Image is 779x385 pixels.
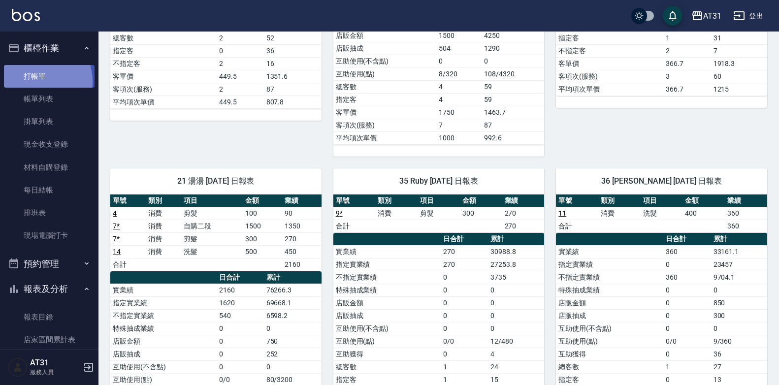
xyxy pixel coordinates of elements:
[110,194,146,207] th: 單號
[441,258,488,271] td: 270
[556,245,663,258] td: 實業績
[217,44,263,57] td: 0
[146,207,181,220] td: 消費
[418,194,460,207] th: 項目
[146,232,181,245] td: 消費
[556,360,663,373] td: 總客數
[264,44,322,57] td: 36
[711,284,767,296] td: 0
[333,220,376,232] td: 合計
[488,271,544,284] td: 3735
[110,284,217,296] td: 實業績
[502,194,545,207] th: 業績
[375,194,418,207] th: 類別
[264,271,322,284] th: 累計
[556,194,767,233] table: a dense table
[333,67,436,80] td: 互助使用(點)
[4,88,95,110] a: 帳單列表
[568,176,755,186] span: 36 [PERSON_NAME] [DATE] 日報表
[711,83,767,96] td: 1215
[482,67,544,80] td: 108/4320
[110,57,217,70] td: 不指定客
[482,131,544,144] td: 992.6
[598,207,641,220] td: 消費
[441,309,488,322] td: 0
[598,194,641,207] th: 類別
[711,245,767,258] td: 33161.1
[4,156,95,179] a: 材料自購登錄
[4,179,95,201] a: 每日結帳
[482,55,544,67] td: 0
[243,194,282,207] th: 金額
[556,70,663,83] td: 客項次(服務)
[663,348,711,360] td: 0
[711,296,767,309] td: 850
[663,32,711,44] td: 1
[333,80,436,93] td: 總客數
[113,248,121,256] a: 14
[4,306,95,328] a: 報表目錄
[113,209,117,217] a: 4
[333,131,436,144] td: 平均項次單價
[641,194,683,207] th: 項目
[441,296,488,309] td: 0
[12,9,40,21] img: Logo
[729,7,767,25] button: 登出
[441,360,488,373] td: 1
[436,106,482,119] td: 1750
[282,220,322,232] td: 1350
[146,194,181,207] th: 類別
[711,32,767,44] td: 31
[460,194,502,207] th: 金額
[441,233,488,246] th: 日合計
[264,284,322,296] td: 76266.3
[181,232,243,245] td: 剪髮
[264,96,322,108] td: 807.8
[217,32,263,44] td: 2
[264,83,322,96] td: 87
[482,42,544,55] td: 1290
[345,176,533,186] span: 35 Ruby [DATE] 日報表
[436,80,482,93] td: 4
[556,44,663,57] td: 不指定客
[333,42,436,55] td: 店販抽成
[264,322,322,335] td: 0
[333,93,436,106] td: 指定客
[663,44,711,57] td: 2
[488,322,544,335] td: 0
[482,29,544,42] td: 4250
[217,96,263,108] td: 449.5
[725,207,767,220] td: 360
[663,258,711,271] td: 0
[4,35,95,61] button: 櫃檯作業
[482,106,544,119] td: 1463.7
[441,335,488,348] td: 0/0
[217,57,263,70] td: 2
[488,258,544,271] td: 27253.8
[663,70,711,83] td: 3
[282,207,322,220] td: 90
[556,220,598,232] td: 合計
[4,201,95,224] a: 排班表
[556,284,663,296] td: 特殊抽成業績
[217,296,263,309] td: 1620
[333,194,545,233] table: a dense table
[243,220,282,232] td: 1500
[663,322,711,335] td: 0
[436,67,482,80] td: 8/320
[4,110,95,133] a: 掛單列表
[502,220,545,232] td: 270
[110,70,217,83] td: 客單價
[4,276,95,302] button: 報表及分析
[4,328,95,351] a: 店家區間累計表
[333,119,436,131] td: 客項次(服務)
[4,133,95,156] a: 現金收支登錄
[711,258,767,271] td: 23457
[641,207,683,220] td: 洗髮
[711,335,767,348] td: 9/360
[110,44,217,57] td: 指定客
[663,309,711,322] td: 0
[663,335,711,348] td: 0/0
[110,309,217,322] td: 不指定實業績
[687,6,725,26] button: AT31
